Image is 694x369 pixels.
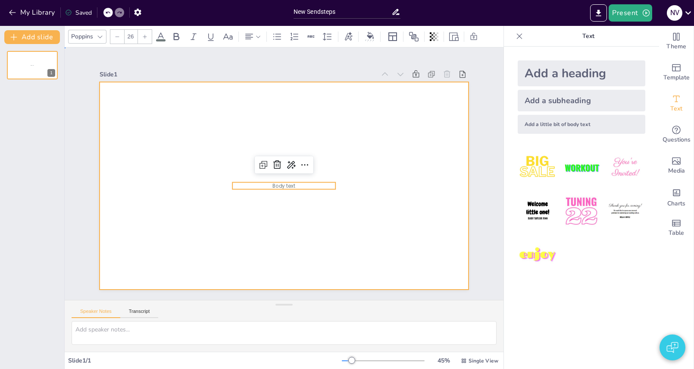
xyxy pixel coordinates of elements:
div: Add images, graphics, shapes or video [659,150,694,181]
span: Charts [667,199,685,208]
div: Add a subheading [518,90,645,111]
button: Transcript [120,309,159,318]
button: Add slide [4,30,60,44]
div: Body text1 [7,51,58,79]
div: Change the overall theme [659,26,694,57]
input: Insert title [294,6,391,18]
div: Slide 1 [100,70,375,79]
div: Saved [65,9,92,17]
img: 4.jpeg [518,191,558,231]
button: My Library [6,6,59,19]
img: 3.jpeg [605,148,645,188]
div: 1 [47,69,55,77]
span: Text [670,104,682,114]
div: Add a heading [518,60,645,86]
img: 1.jpeg [518,148,558,188]
img: 6.jpeg [605,191,645,231]
div: Add a table [659,212,694,243]
span: Body text [272,182,295,189]
span: Template [663,73,690,82]
span: Position [409,32,419,42]
img: 2.jpeg [561,148,601,188]
button: N V [667,4,682,22]
div: Add a little bit of body text [518,115,645,134]
div: Add ready made slides [659,57,694,88]
span: Media [668,166,685,176]
div: Text effects [342,30,355,44]
div: Add charts and graphs [659,181,694,212]
button: Speaker Notes [72,309,120,318]
div: Poppins [69,31,95,42]
div: Slide 1 / 1 [68,356,342,365]
span: Theme [666,42,686,51]
button: Present [609,4,652,22]
div: Add text boxes [659,88,694,119]
div: Background color [364,32,377,41]
button: Export to PowerPoint [590,4,607,22]
div: Resize presentation [447,30,460,44]
span: Questions [663,135,691,145]
div: N V [667,5,682,21]
div: 45 % [433,356,454,365]
span: Body text [31,65,34,66]
span: Single View [469,357,498,364]
img: 7.jpeg [518,235,558,275]
div: Get real-time input from your audience [659,119,694,150]
img: 5.jpeg [561,191,601,231]
div: Layout [386,30,400,44]
span: Table [669,228,684,238]
p: Text [526,26,650,47]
